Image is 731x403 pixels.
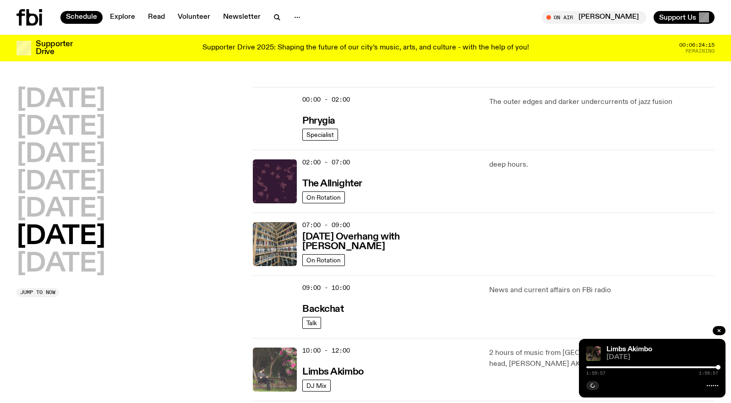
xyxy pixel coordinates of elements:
p: The outer edges and darker undercurrents of jazz fusion [489,97,715,108]
h3: Backchat [302,305,344,314]
a: Read [142,11,170,24]
span: On Rotation [306,256,341,263]
a: [DATE] Overhang with [PERSON_NAME] [302,230,478,251]
button: [DATE] [16,224,105,250]
a: On Rotation [302,254,345,266]
span: Talk [306,319,317,326]
span: 1:59:57 [699,371,718,376]
a: Newsletter [218,11,266,24]
h3: Limbs Akimbo [302,367,364,377]
button: On Air[PERSON_NAME] [542,11,646,24]
span: 00:06:24:15 [679,43,715,48]
span: 1:59:57 [586,371,606,376]
button: [DATE] [16,114,105,140]
a: Volunteer [172,11,216,24]
p: 2 hours of music from [GEOGRAPHIC_DATA]'s Moonshoe Label head, [PERSON_NAME] AKA Cousin [489,348,715,370]
span: [DATE] [606,354,718,361]
a: Talk [302,317,321,329]
span: Remaining [686,49,715,54]
a: The Allnighter [302,177,362,189]
img: Jackson sits at an outdoor table, legs crossed and gazing at a black and brown dog also sitting a... [253,348,297,392]
button: [DATE] [16,169,105,195]
img: Jackson sits at an outdoor table, legs crossed and gazing at a black and brown dog also sitting a... [586,346,601,361]
span: DJ Mix [306,382,327,389]
button: [DATE] [16,251,105,277]
span: 10:00 - 12:00 [302,346,350,355]
a: Specialist [302,129,338,141]
button: [DATE] [16,142,105,168]
a: Limbs Akimbo [606,346,652,353]
p: News and current affairs on FBi radio [489,285,715,296]
h3: The Allnighter [302,179,362,189]
span: Jump to now [20,290,55,295]
a: On Rotation [302,191,345,203]
button: Support Us [654,11,715,24]
img: A corner shot of the fbi music library [253,222,297,266]
a: Limbs Akimbo [302,365,364,377]
a: Explore [104,11,141,24]
h3: Supporter Drive [36,40,72,56]
a: DJ Mix [302,380,331,392]
img: A greeny-grainy film photo of Bela, John and Bindi at night. They are standing in a backyard on g... [253,97,297,141]
span: Specialist [306,131,334,138]
span: Support Us [659,13,696,22]
button: [DATE] [16,87,105,113]
a: Backchat [302,303,344,314]
p: deep hours. [489,159,715,170]
a: Schedule [60,11,103,24]
span: 02:00 - 07:00 [302,158,350,167]
button: [DATE] [16,196,105,222]
span: 07:00 - 09:00 [302,221,350,229]
h3: Phrygia [302,116,335,126]
button: Jump to now [16,288,59,297]
p: Supporter Drive 2025: Shaping the future of our city’s music, arts, and culture - with the help o... [202,44,529,52]
a: Phrygia [302,114,335,126]
span: On Rotation [306,194,341,201]
h3: [DATE] Overhang with [PERSON_NAME] [302,232,478,251]
span: 09:00 - 10:00 [302,283,350,292]
span: 00:00 - 02:00 [302,95,350,104]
